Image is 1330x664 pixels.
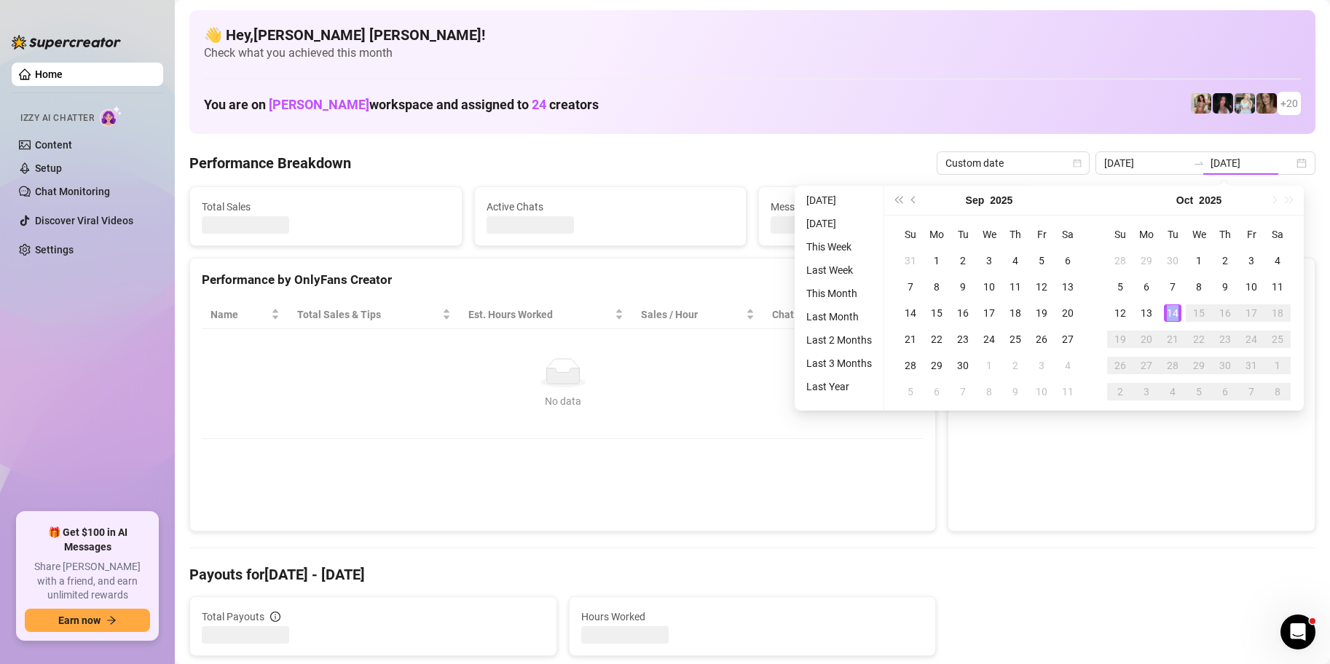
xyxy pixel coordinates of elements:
span: info-circle [270,612,280,622]
span: Messages Sent [771,199,1019,215]
span: Total Payouts [202,609,264,625]
h1: You are on workspace and assigned to creators [204,97,599,113]
a: Discover Viral Videos [35,215,133,226]
div: Est. Hours Worked [468,307,612,323]
span: Share [PERSON_NAME] with a friend, and earn unlimited rewards [25,560,150,603]
span: 🎁 Get $100 in AI Messages [25,526,150,554]
span: Total Sales & Tips [297,307,440,323]
span: calendar [1073,159,1082,167]
span: 24 [532,97,546,112]
span: Hours Worked [581,609,924,625]
th: Name [202,301,288,329]
img: logo-BBDzfeDw.svg [12,35,121,50]
img: Baby (@babyyyybellaa) [1213,93,1233,114]
button: Earn nowarrow-right [25,609,150,632]
img: AI Chatter [100,106,122,127]
input: Start date [1104,155,1187,171]
span: swap-right [1193,157,1205,169]
h4: 👋 Hey, [PERSON_NAME] [PERSON_NAME] ! [204,25,1301,45]
span: Chat Conversion [772,307,903,323]
a: Settings [35,244,74,256]
div: No data [216,393,909,409]
span: arrow-right [106,615,117,625]
span: + 20 [1280,95,1298,111]
span: Izzy AI Chatter [20,111,94,125]
div: Sales by OnlyFans Creator [960,270,1303,290]
input: End date [1211,155,1294,171]
a: Chat Monitoring [35,186,110,197]
iframe: Intercom live chat [1280,614,1315,649]
img: Lizzysmooth (@lizzzzzzysmoothlight) [1235,93,1255,114]
span: Check what you achieved this month [204,45,1301,61]
span: Total Sales [202,199,450,215]
a: Home [35,68,63,80]
span: Sales / Hour [641,307,742,323]
div: Performance by OnlyFans Creator [202,270,924,290]
th: Sales / Hour [632,301,763,329]
span: Earn now [58,614,101,626]
span: Name [210,307,268,323]
h4: Payouts for [DATE] - [DATE] [189,564,1315,585]
h4: Performance Breakdown [189,153,351,173]
th: Chat Conversion [763,301,924,329]
span: [PERSON_NAME] [269,97,369,112]
a: Setup [35,162,62,174]
img: Cody (@heyitscodee) [1256,93,1277,114]
img: Avry (@avryjennervip) [1191,93,1211,114]
span: Custom date [945,152,1081,174]
span: Active Chats [487,199,735,215]
a: Content [35,139,72,151]
th: Total Sales & Tips [288,301,460,329]
span: to [1193,157,1205,169]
